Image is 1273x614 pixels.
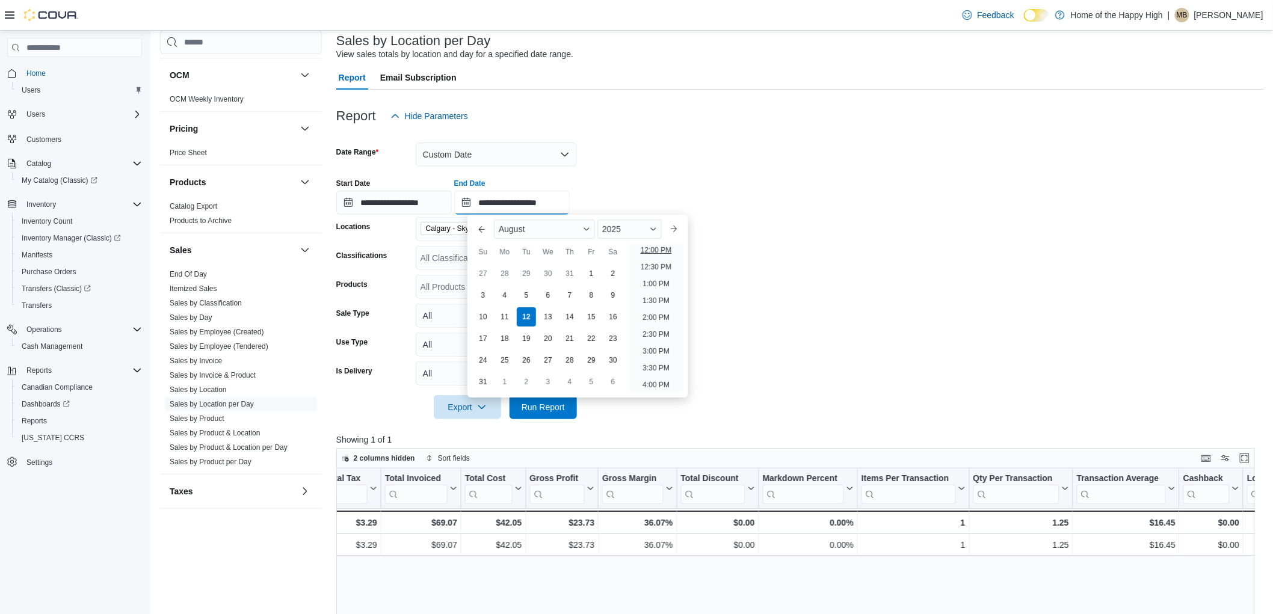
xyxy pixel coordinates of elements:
[336,147,379,157] label: Date Range
[473,372,493,391] div: day-31
[1077,473,1166,485] div: Transaction Average
[582,307,601,327] div: day-15
[336,251,387,260] label: Classifications
[454,191,570,215] input: Press the down key to enter a popover containing a calendar. Press the escape key to close the po...
[973,515,1069,530] div: 1.25
[170,313,212,322] span: Sales by Day
[17,339,87,354] a: Cash Management
[763,473,844,485] div: Markdown Percent
[538,242,558,262] div: We
[636,260,676,274] li: 12:30 PM
[603,242,623,262] div: Sa
[26,325,62,334] span: Operations
[603,264,623,283] div: day-2
[336,434,1265,446] p: Showing 1 of 1
[517,264,536,283] div: day-29
[416,361,577,385] button: All
[862,473,956,504] div: Items Per Transaction
[386,104,473,128] button: Hide Parameters
[170,284,217,293] span: Itemized Sales
[170,299,242,307] a: Sales by Classification
[495,329,514,348] div: day-18
[2,321,147,338] button: Operations
[603,351,623,370] div: day-30
[26,109,45,119] span: Users
[582,264,601,283] div: day-1
[638,344,674,358] li: 3:00 PM
[441,395,494,419] span: Export
[12,82,147,99] button: Users
[170,94,244,104] span: OCM Weekly Inventory
[170,457,251,467] span: Sales by Product per Day
[17,431,89,445] a: [US_STATE] CCRS
[1183,515,1239,530] div: $0.00
[473,286,493,305] div: day-3
[602,473,663,485] div: Gross Margin
[1238,451,1252,465] button: Enter fullscreen
[17,173,142,188] span: My Catalog (Classic)
[973,473,1069,504] button: Qty Per Transaction
[22,197,61,212] button: Inventory
[495,307,514,327] div: day-11
[560,351,579,370] div: day-28
[17,83,142,97] span: Users
[973,473,1059,485] div: Qty Per Transaction
[582,351,601,370] div: day-29
[1175,8,1189,22] div: Madyson Baerwald
[17,298,57,313] a: Transfers
[17,231,126,245] a: Inventory Manager (Classic)
[560,264,579,283] div: day-31
[170,123,198,135] h3: Pricing
[12,379,147,396] button: Canadian Compliance
[681,473,745,485] div: Total Discount
[22,233,121,243] span: Inventory Manager (Classic)
[499,224,525,234] span: August
[12,172,147,189] a: My Catalog (Classic)
[12,396,147,413] a: Dashboards
[336,309,369,318] label: Sale Type
[495,286,514,305] div: day-4
[170,356,222,366] span: Sales by Invoice
[638,310,674,325] li: 2:00 PM
[336,48,573,61] div: View sales totals by location and day for a specified date range.
[1077,515,1176,530] div: $16.45
[12,247,147,263] button: Manifests
[336,179,371,188] label: Start Date
[22,455,57,470] a: Settings
[170,370,256,380] span: Sales by Invoice & Product
[170,429,260,437] a: Sales by Product & Location
[170,216,232,225] a: Products to Archive
[385,473,457,504] button: Total Invoiced
[325,473,368,504] div: Total Tax
[629,244,683,393] ul: Time
[638,277,674,291] li: 1:00 PM
[473,329,493,348] div: day-17
[170,176,295,188] button: Products
[22,131,142,146] span: Customers
[12,297,147,314] button: Transfers
[17,83,45,97] a: Users
[170,123,295,135] button: Pricing
[977,9,1014,21] span: Feedback
[1183,473,1230,485] div: Cashback
[2,196,147,213] button: Inventory
[517,242,536,262] div: Tu
[12,263,147,280] button: Purchase Orders
[517,372,536,391] div: day-2
[12,429,147,446] button: [US_STATE] CCRS
[416,333,577,357] button: All
[582,242,601,262] div: Fr
[17,281,96,296] a: Transfers (Classic)
[638,327,674,342] li: 2:30 PM
[538,372,558,391] div: day-3
[170,176,206,188] h3: Products
[582,286,601,305] div: day-8
[2,64,147,82] button: Home
[465,538,522,552] div: $42.05
[529,515,594,530] div: $23.73
[170,95,244,103] a: OCM Weekly Inventory
[298,484,312,499] button: Taxes
[17,214,142,229] span: Inventory Count
[602,224,621,234] span: 2025
[538,329,558,348] div: day-20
